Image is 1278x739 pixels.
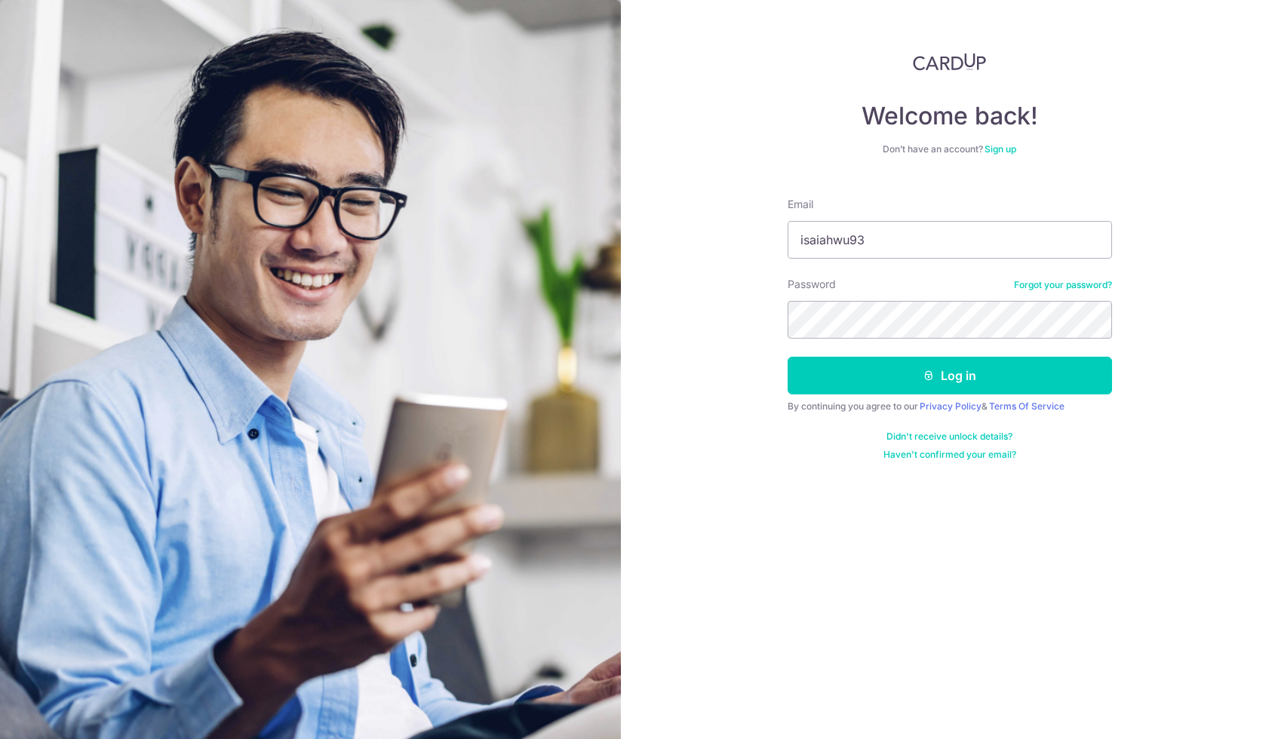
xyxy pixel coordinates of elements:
a: Didn't receive unlock details? [886,431,1012,443]
a: Haven't confirmed your email? [883,449,1016,461]
a: Privacy Policy [920,400,982,412]
a: Sign up [985,143,1016,155]
h4: Welcome back! [788,101,1112,131]
label: Password [788,277,836,292]
a: Forgot your password? [1014,279,1112,291]
input: Enter your Email [788,221,1112,259]
label: Email [788,197,813,212]
a: Terms Of Service [989,400,1064,412]
button: Log in [788,357,1112,394]
div: By continuing you agree to our & [788,400,1112,412]
img: CardUp Logo [913,53,987,71]
div: Don’t have an account? [788,143,1112,155]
